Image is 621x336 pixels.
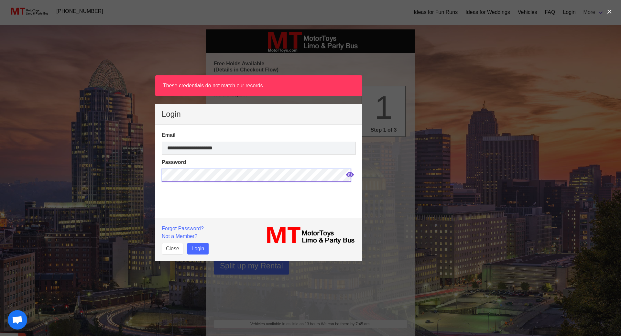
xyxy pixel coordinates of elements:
[263,225,356,246] img: MT_logo_name.png
[162,158,356,166] label: Password
[162,226,204,231] a: Forgot Password?
[162,131,356,139] label: Email
[8,310,27,330] div: Open chat
[187,243,208,255] button: Login
[162,233,197,239] a: Not a Member?
[162,243,183,255] button: Close
[162,186,260,234] iframe: reCAPTCHA
[162,110,356,118] p: Login
[155,75,362,96] article: These credentials do not match our records.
